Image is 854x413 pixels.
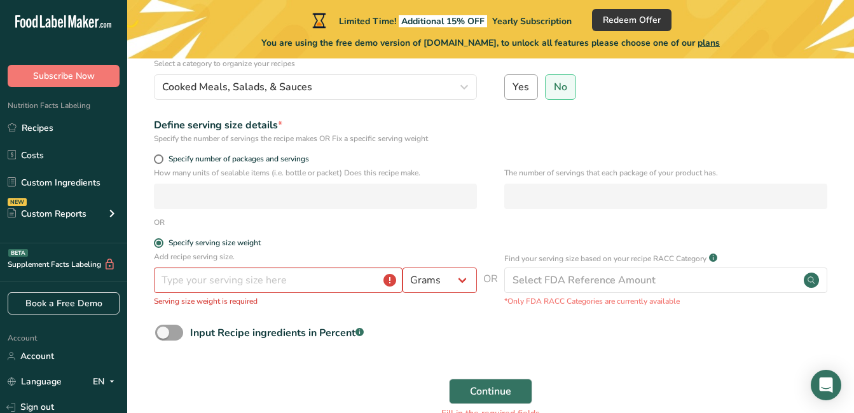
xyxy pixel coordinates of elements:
[8,249,28,257] div: BETA
[154,74,477,100] button: Cooked Meals, Salads, & Sauces
[261,36,720,50] span: You are using the free demo version of [DOMAIN_NAME], to unlock all features please choose one of...
[811,370,841,400] div: Open Intercom Messenger
[154,58,477,69] p: Select a category to organize your recipes
[492,15,572,27] span: Yearly Subscription
[190,325,364,341] div: Input Recipe ingredients in Percent
[470,384,511,399] span: Continue
[8,198,27,206] div: NEW
[154,133,477,144] div: Specify the number of servings the recipe makes OR Fix a specific serving weight
[154,167,477,179] p: How many units of sealable items (i.e. bottle or packet) Does this recipe make.
[8,207,86,220] div: Custom Reports
[8,370,62,393] a: Language
[554,81,567,93] span: No
[8,65,120,87] button: Subscribe Now
[162,79,312,95] span: Cooked Meals, Salads, & Sauces
[399,15,487,27] span: Additional 15% OFF
[154,217,165,228] div: OR
[93,374,120,389] div: EN
[513,81,529,93] span: Yes
[154,267,403,293] input: Type your serving size here
[483,271,498,315] span: OR
[33,69,95,83] span: Subscribe Now
[163,154,309,164] span: Specify number of packages and servings
[310,13,572,28] div: Limited Time!
[504,295,827,307] p: *Only FDA RACC Categories are currently available
[504,167,827,179] p: The number of servings that each package of your product has.
[154,118,477,133] div: Define serving size details
[154,295,477,307] p: Serving size weight is required
[169,238,261,248] div: Specify serving size weight
[449,379,532,404] button: Continue
[698,37,720,49] span: plans
[154,251,477,262] p: Add recipe serving size.
[513,273,656,288] div: Select FDA Reference Amount
[8,292,120,315] a: Book a Free Demo
[592,9,671,31] button: Redeem Offer
[603,13,661,27] span: Redeem Offer
[504,253,706,264] p: Find your serving size based on your recipe RACC Category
